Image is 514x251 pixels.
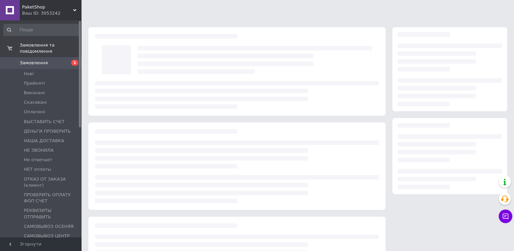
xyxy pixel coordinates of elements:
span: Замовлення та повідомлення [20,42,82,54]
span: Прийняті [24,80,45,86]
span: Виконані [24,90,45,96]
span: PaketShop [22,4,73,10]
span: ВЫСТАВИТЬ СЧЕТ [24,119,65,125]
input: Пошук [3,24,80,36]
span: НЕТ оплаты [24,166,51,172]
span: Оплачені [24,109,45,115]
button: Чат з покупцем [499,210,512,223]
span: РЕКВИЗИТЫ ОТПРАВИТЬ [24,207,79,220]
span: Замовлення [20,60,48,66]
span: ПРОВЕРИТЬ ОПЛАТУ ФОП СЧЕТ [24,192,79,204]
span: 1 [71,60,78,66]
span: ОТКАЗ ОТ ЗАКАЗА (клиент) [24,176,79,188]
span: НАША ДОСТАВКА [24,138,64,144]
span: САМОВЫВОЗ ЦЕНТР [24,233,70,239]
span: НЕ ЗВОНИЛА [24,147,54,153]
span: ДЕНЬГИ ПРОВЕРИТЬ [24,128,71,134]
span: Скасовані [24,99,47,105]
span: Не отвечает [24,157,52,163]
span: Нові [24,71,34,77]
span: САМОВЫВОЗ ОСЕНЯЯ [24,223,74,230]
div: Ваш ID: 3053242 [22,10,82,16]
